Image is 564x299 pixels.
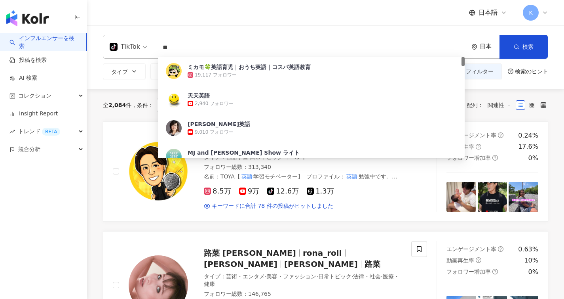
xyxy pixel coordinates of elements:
mark: 英語 [345,172,359,181]
div: MJ and [PERSON_NAME] Show ライト [188,149,300,157]
span: TOYA【 [220,173,240,180]
span: フォロワー増加率 [446,155,491,161]
span: エンゲージメント率 [446,132,496,138]
img: KOL Avatar [129,142,188,201]
span: 日常トピック [318,273,351,280]
span: question-circle [498,246,503,252]
div: 配列： [467,99,516,111]
span: [PERSON_NAME] [284,259,358,269]
div: 0% [528,268,538,276]
div: [PERSON_NAME]英語 [188,120,250,128]
span: question-circle [508,69,513,74]
span: イベント [285,154,307,160]
span: 美容・ファッション [266,273,316,280]
div: 0.63% [518,245,538,254]
div: 日本 [480,43,499,50]
span: キーワード：英語 [157,98,215,112]
span: question-circle [492,269,498,274]
span: キーワードに合計 78 件の投稿がヒットしました [212,202,333,210]
div: 0% [528,154,538,163]
span: 路菜 [PERSON_NAME] [204,248,296,258]
div: 天天英語 [188,92,210,100]
span: 2,084 [108,102,126,108]
div: フォロワー総数 ： 146,765 [204,290,402,298]
span: · [316,273,318,280]
a: KOL AvatarTOYA [GEOGRAPHIC_DATA],43120555605タイプ：言語学習·日常トピック·イベントフォロワー総数：313,340名前：TOYA【英語学習モチベーター... [103,121,548,222]
button: 性別 [150,63,188,79]
span: 日本語 [479,8,498,17]
span: 8.5万 [204,187,231,195]
span: question-circle [476,257,481,263]
span: · [265,273,266,280]
span: · [351,273,353,280]
span: question-circle [476,144,481,149]
div: 4,470 フォロワー [195,157,234,164]
span: 関連性 [488,99,511,111]
a: キーワードに合計 78 件の投稿がヒットしました [204,202,333,210]
span: トレンド [18,123,60,140]
span: 1.3万 [307,187,334,195]
a: 投稿を検索 [9,56,47,64]
div: 17.6% [518,142,538,151]
div: 10% [524,256,538,265]
span: 名前 ： [204,173,303,180]
span: 法律・社会 [353,273,381,280]
div: 検索のヒント [515,68,548,75]
span: 検索 [522,44,534,50]
div: TikTok [110,40,140,53]
span: 動画再生率 [446,257,474,264]
span: フィルター [466,68,494,75]
span: question-circle [498,132,503,138]
span: question-circle [492,155,498,161]
img: KOL Avatar [166,92,182,107]
div: 全 件 [103,102,131,108]
div: 0.24% [518,131,538,140]
span: フォロワー増加率 [446,268,491,275]
img: logo [6,10,49,26]
span: エンゲージメント率 [446,246,496,252]
div: 9,010 フォロワー [195,129,234,136]
span: コレクション [18,87,51,105]
span: タイプ [111,69,128,75]
img: KOL Avatar [166,120,182,136]
button: フィルター [449,63,502,79]
span: environment [471,44,477,50]
span: K [529,8,532,17]
img: KOL Avatar [166,63,182,79]
a: AI 検索 [9,74,37,82]
span: rise [9,129,15,134]
img: post-image [478,182,507,212]
button: タイプ [103,63,146,79]
a: searchインフルエンサーを検索 [9,34,80,50]
span: 12.6万 [267,187,299,195]
div: タイプ ： [204,273,402,288]
span: 競合分析 [18,140,40,158]
span: · [283,154,285,160]
a: Insight Report [9,110,58,118]
span: [PERSON_NAME] [204,259,277,269]
span: · [381,273,382,280]
div: 19,117 フォロワー [195,72,237,79]
span: 路菜 [365,259,380,269]
div: フォロワー総数 ： 313,340 [204,163,402,171]
div: 2,940 フォロワー [195,100,234,107]
span: 学習モチベーター】 [253,173,303,180]
div: BETA [42,128,60,136]
div: ミカモ🍀英語育児｜おうち英語｜コスパ英語教育 [188,63,311,71]
span: 芸術・エンタメ [226,273,265,280]
img: post-image [509,182,538,212]
span: · [248,154,250,160]
img: post-image [446,182,476,212]
span: 9万 [239,187,259,195]
span: 条件 ： [131,102,154,108]
button: 検索 [499,35,548,59]
mark: 英語 [240,172,254,181]
img: KOL Avatar [166,149,182,165]
span: 日常トピック [250,154,283,160]
span: rona_roll [303,248,342,258]
span: 言語学習 [226,154,248,160]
